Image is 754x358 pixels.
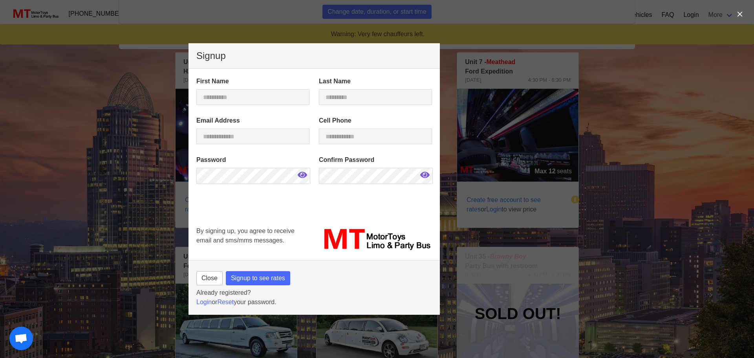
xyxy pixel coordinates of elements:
label: Confirm Password [319,155,432,165]
label: Cell Phone [319,116,432,125]
a: Open chat [9,327,33,350]
label: First Name [196,77,309,86]
label: Last Name [319,77,432,86]
button: Close [196,271,223,285]
label: Password [196,155,309,165]
p: or your password. [196,297,432,307]
iframe: reCAPTCHA [196,195,316,254]
button: Signup to see rates [226,271,290,285]
div: By signing up, you agree to receive email and sms/mms messages. [192,222,314,257]
a: Login [196,299,212,305]
img: MT_logo_name.png [319,226,432,252]
p: Already registered? [196,288,432,297]
p: Signup [196,51,432,61]
a: Reset [217,299,234,305]
label: Email Address [196,116,309,125]
span: Signup to see rates [231,274,285,283]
